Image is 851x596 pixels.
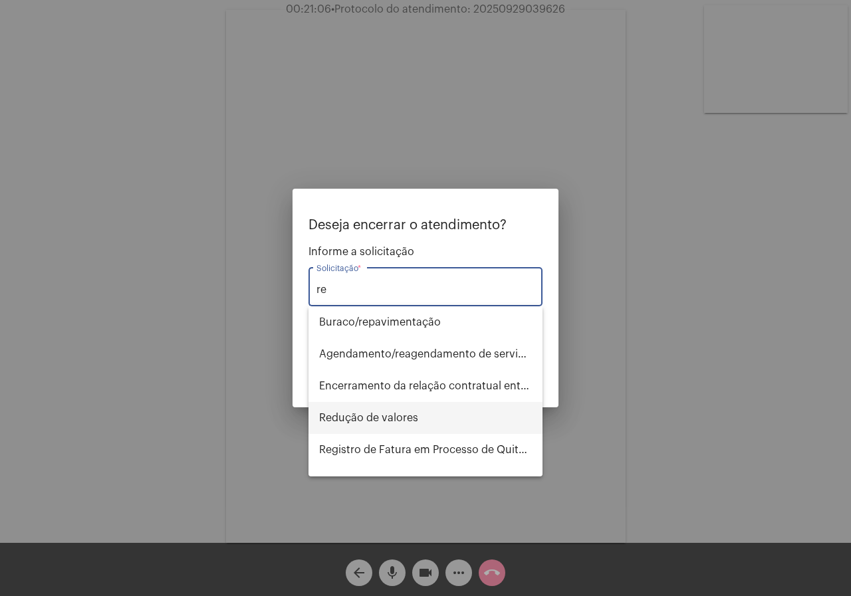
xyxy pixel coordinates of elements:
[319,338,532,370] span: Agendamento/reagendamento de serviços - informações
[308,246,543,258] span: Informe a solicitação
[319,402,532,434] span: Redução de valores
[319,370,532,402] span: Encerramento da relação contratual entre [PERSON_NAME] e o USUÁRIO
[308,218,543,233] p: Deseja encerrar o atendimento?
[319,306,532,338] span: ⁠Buraco/repavimentação
[316,284,535,296] input: Buscar solicitação
[319,466,532,498] span: Religação (informações sobre)
[319,434,532,466] span: Registro de Fatura em Processo de Quitação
